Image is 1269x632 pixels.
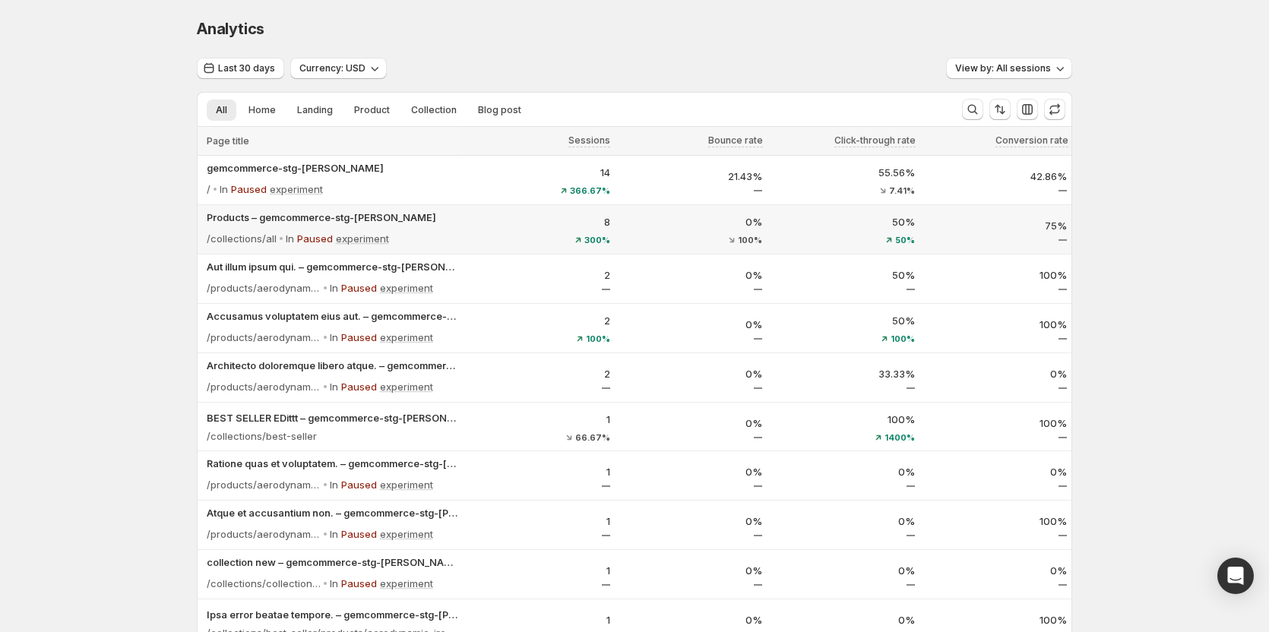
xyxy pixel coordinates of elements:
p: /products/aerodynamic-iron-bottle [207,330,321,345]
p: Paused [231,182,267,197]
p: In [220,182,228,197]
span: Blog post [478,104,521,116]
span: 1400% [885,433,915,442]
p: 0% [619,214,763,229]
p: /products/aerodynamic-iron-chair [207,280,321,295]
button: Architecto doloremque libero atque. – gemcommerce-stg-[PERSON_NAME] [207,358,457,373]
p: 33.33% [771,366,915,381]
p: Paused [341,379,377,394]
p: Aut illum ipsum qui. – gemcommerce-stg-[PERSON_NAME] [207,259,457,274]
p: 1 [467,563,610,578]
p: /collections/all [207,231,277,246]
p: experiment [380,477,433,492]
p: 50% [771,267,915,283]
p: In [330,379,338,394]
div: Open Intercom Messenger [1217,558,1254,594]
p: 0% [619,464,763,479]
span: Analytics [197,20,264,38]
p: 50% [771,313,915,328]
p: 42.86% [924,169,1068,184]
p: In [330,330,338,345]
p: 1 [467,513,610,529]
p: Paused [341,330,377,345]
p: 0% [771,513,915,529]
p: Products – gemcommerce-stg-[PERSON_NAME] [207,210,457,225]
span: Collection [411,104,457,116]
button: gemcommerce-stg-[PERSON_NAME] [207,160,457,175]
p: 2 [467,366,610,381]
span: Bounce rate [708,134,763,147]
p: 0% [771,464,915,479]
button: Accusamus voluptatem eius aut. – gemcommerce-stg-[PERSON_NAME] [207,308,457,324]
p: /collections/best-seller [207,428,317,444]
p: 14 [467,165,610,180]
span: 366.67% [570,186,610,195]
p: 0% [619,317,763,332]
p: 0% [619,366,763,381]
p: /products/aerodynamic-leather-shoes [207,477,321,492]
span: 7.41% [889,186,915,195]
span: 66.67% [575,433,610,442]
p: Paused [297,231,333,246]
p: 0% [924,464,1068,479]
span: Sessions [568,134,610,147]
p: Paused [341,576,377,591]
p: 100% [924,416,1068,431]
p: In [330,526,338,542]
span: 50% [895,235,915,245]
p: 0% [619,513,763,529]
button: Ratione quas et voluptatem. – gemcommerce-stg-[PERSON_NAME] [207,456,457,471]
p: 100% [924,513,1068,529]
p: In [330,280,338,295]
p: experiment [270,182,323,197]
span: Click-through rate [834,134,916,147]
p: In [330,477,338,492]
button: Search and filter results [962,99,983,120]
p: 100% [924,267,1068,283]
span: All [216,104,227,116]
p: 0% [619,416,763,431]
p: 8 [467,214,610,229]
p: 55.56% [771,165,915,180]
p: Paused [341,526,377,542]
p: /collections/collection-new [207,576,321,591]
p: 100% [924,612,1068,627]
p: 50% [771,214,915,229]
p: /products/aerodynamic-iron-car [207,379,321,394]
span: Conversion rate [995,134,1068,147]
p: 1 [467,412,610,427]
p: 0% [771,612,915,627]
p: Paused [341,280,377,295]
span: Product [354,104,390,116]
p: In [330,576,338,591]
p: 2 [467,267,610,283]
button: collection new – gemcommerce-stg-[PERSON_NAME] [207,555,457,570]
p: experiment [380,576,433,591]
p: 100% [924,317,1068,332]
p: 0% [619,612,763,627]
p: experiment [380,330,433,345]
span: 100% [891,334,915,343]
p: experiment [336,231,389,246]
span: 100% [738,235,762,245]
span: View by: All sessions [955,62,1051,74]
p: 0% [619,563,763,578]
p: 75% [924,218,1068,233]
button: View by: All sessions [946,58,1072,79]
span: Landing [297,104,333,116]
button: Ipsa error beatae tempore. – gemcommerce-stg-[PERSON_NAME] [207,607,457,622]
p: experiment [380,280,433,295]
span: Home [248,104,276,116]
button: BEST SELLER EDittt – gemcommerce-stg-[PERSON_NAME] [207,410,457,425]
span: 300% [584,235,610,245]
span: Last 30 days [218,62,275,74]
p: Paused [341,477,377,492]
p: 0% [619,267,763,283]
p: / [207,182,210,197]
